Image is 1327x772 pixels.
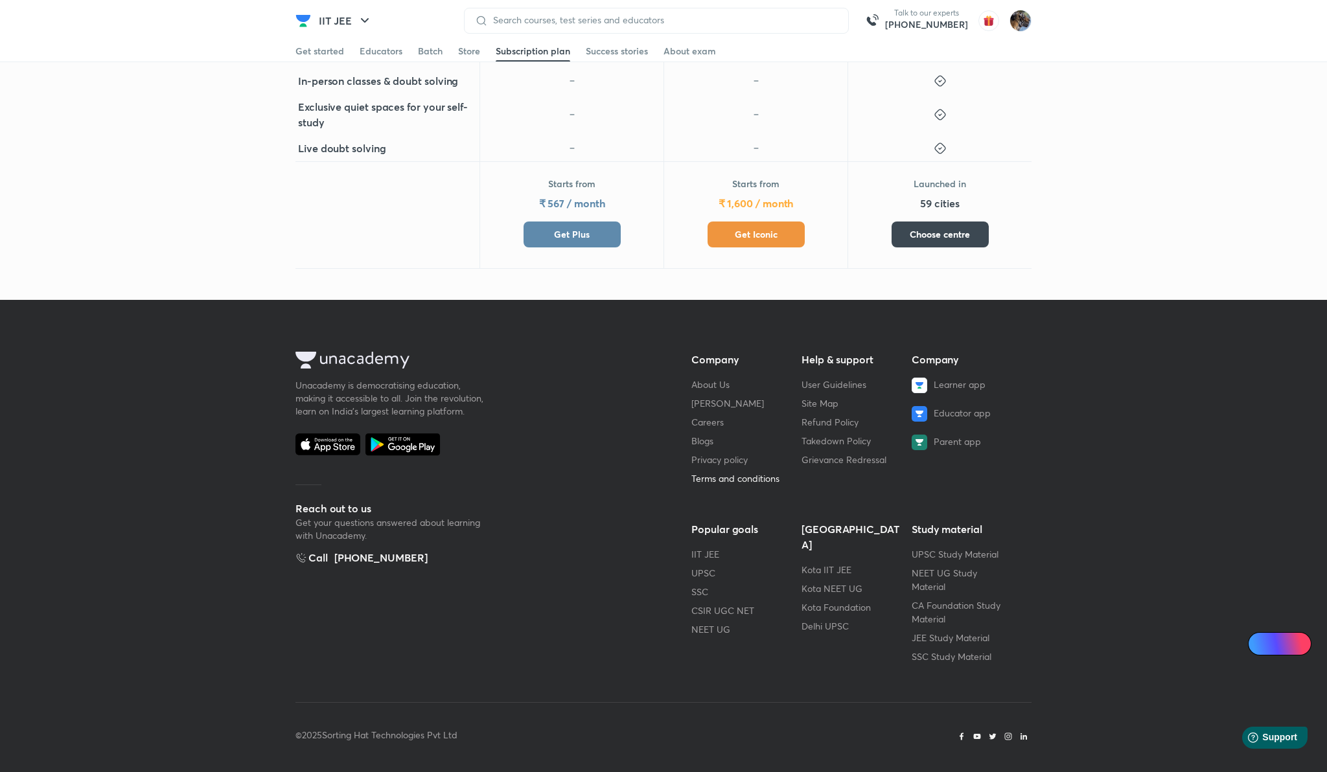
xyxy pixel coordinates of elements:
[859,8,885,34] img: call-us
[802,416,859,428] a: Refund Policy
[295,550,328,565] h5: Call
[566,108,579,121] img: icon
[750,108,763,121] img: icon
[912,521,1011,537] h5: Study material
[458,41,480,62] a: Store
[298,141,386,156] h5: Live doubt solving
[691,453,748,466] a: Privacy policy
[912,435,927,450] img: Parent app
[691,623,730,635] a: NEET UG
[295,13,311,28] img: Company Logo
[1010,10,1032,32] img: Chayan Mehta
[802,582,862,595] a: Kota NEET UG
[663,45,716,58] div: About exam
[586,45,648,58] div: Success stories
[750,142,763,155] img: icon
[691,435,713,447] a: Blogs
[750,74,763,87] img: icon
[1248,632,1311,655] a: Ai Doubts
[802,563,851,576] a: Kota IIT JEE
[912,352,1011,367] h5: Company
[978,10,999,31] img: avatar
[295,516,490,542] p: Get your questions answered about learning with Unacademy.
[298,99,477,130] h5: Exclusive quiet spaces for your self-study
[691,521,791,537] h5: Popular goals
[912,599,1000,625] a: CA Foundation Study Material
[885,8,968,18] p: Talk to our experts
[566,142,579,155] img: icon
[586,41,648,62] a: Success stories
[360,41,402,62] a: Educators
[566,74,579,87] img: icon
[691,548,719,560] a: IIT JEE
[548,177,595,190] p: Starts from
[912,567,977,593] a: NEET UG Study Material
[912,548,998,560] a: UPSC Study Material
[1212,721,1313,758] iframe: Help widget launcher
[802,352,901,367] h5: Help & support
[691,585,708,598] a: SSC
[802,397,838,409] a: Site Map
[910,228,970,241] span: Choose centre
[691,567,715,579] a: UPSC
[360,45,402,58] div: Educators
[295,501,490,516] h5: Reach out to us
[554,228,590,241] span: Get Plus
[802,521,901,552] h5: [GEOGRAPHIC_DATA]
[912,378,1011,393] a: Learner app
[912,378,927,393] img: Learner app
[802,453,886,466] a: Grievance Redressal
[912,650,991,663] a: SSC Study Material
[732,177,779,190] p: Starts from
[524,221,621,247] button: Get Plus
[920,196,959,211] h5: 59 cities
[295,379,490,418] div: Unacademy is democratising education, making it accessible to all. Join the revolution, learn on ...
[295,41,344,62] a: Get started
[691,352,791,367] h5: Company
[295,352,410,369] img: Unacademy Logo
[802,378,866,391] a: User Guidelines
[496,45,570,58] div: Subscription plan
[735,228,778,241] span: Get Iconic
[334,550,428,565] div: [PHONE_NUMBER]
[885,18,968,31] a: [PHONE_NUMBER]
[418,41,443,62] a: Batch
[418,45,443,58] div: Batch
[912,406,927,422] img: Educator app
[496,41,570,62] a: Subscription plan
[663,41,716,62] a: About exam
[914,177,966,190] p: Launched in
[802,601,871,613] a: Kota Foundation
[1269,639,1304,649] span: Ai Doubts
[691,604,754,617] a: CSIR UGC NET
[691,472,779,484] a: Terms and conditions
[691,378,730,391] a: About Us
[912,435,1011,450] a: Parent app
[912,631,989,644] a: JEE Study Material
[892,221,989,247] button: Choose centre
[539,196,605,211] h5: ₹ 567 / month
[458,45,480,58] div: Store
[295,729,663,742] div: © 2025 Sorting Hat Technologies Pvt Ltd
[691,416,724,428] a: Careers
[691,397,764,409] a: [PERSON_NAME]
[708,221,805,247] button: Get Iconic
[912,406,1011,422] a: Educator app
[488,15,838,25] input: Search courses, test series and educators
[311,8,380,34] button: IIT JEE
[719,196,794,211] h5: ₹ 1,600 / month
[298,73,458,89] h5: In-person classes & doubt solving
[802,620,849,632] a: Delhi UPSC
[295,45,344,58] div: Get started
[1256,639,1266,649] img: Icon
[802,435,871,447] a: Takedown Policy
[295,550,490,565] a: Call[PHONE_NUMBER]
